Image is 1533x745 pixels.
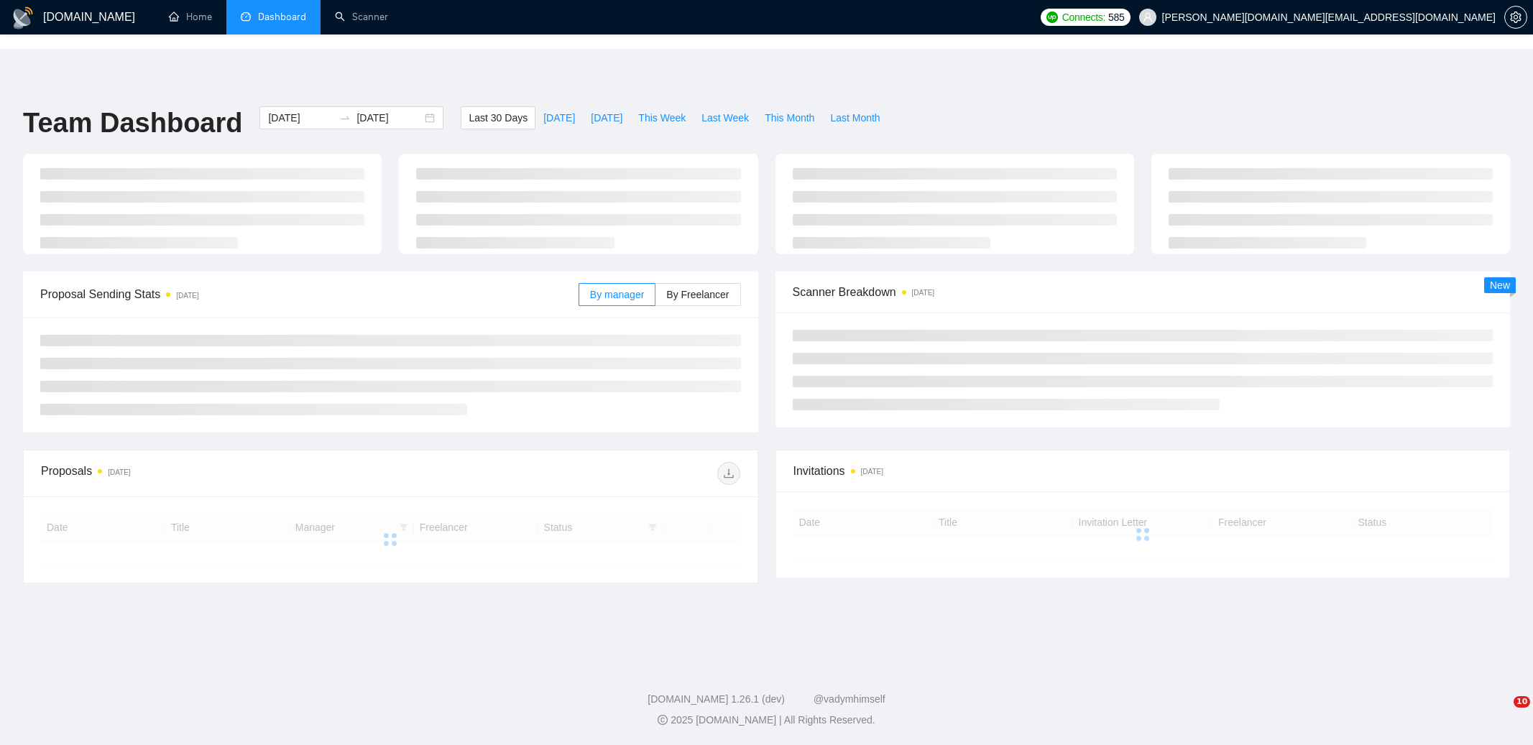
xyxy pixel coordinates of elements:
span: Proposal Sending Stats [40,285,579,303]
a: @vadymhimself [814,693,885,705]
span: By Freelancer [666,289,729,300]
button: Last Week [694,106,757,129]
span: This Week [638,110,686,126]
a: [DOMAIN_NAME] 1.26.1 (dev) [648,693,785,705]
time: [DATE] [108,468,130,476]
button: [DATE] [535,106,583,129]
span: [DATE] [543,110,575,126]
span: Last Week [701,110,749,126]
span: copyright [658,715,668,725]
h1: Team Dashboard [23,106,242,140]
span: Scanner Breakdown [793,283,1493,301]
span: New [1490,279,1510,291]
span: Last 30 Days [469,110,528,126]
time: [DATE] [912,289,934,297]
span: Last Month [830,110,880,126]
button: [DATE] [583,106,630,129]
button: Last Month [822,106,888,129]
time: [DATE] [176,292,198,300]
input: Start date [268,110,333,126]
div: Proposals [41,462,390,485]
span: By manager [590,289,644,300]
span: 10 [1514,696,1530,708]
iframe: Intercom live chat [1484,696,1519,731]
span: [DATE] [591,110,622,126]
button: Last 30 Days [461,106,535,129]
span: This Month [765,110,814,126]
time: [DATE] [861,468,883,476]
input: End date [356,110,422,126]
span: to [339,112,351,124]
span: swap-right [339,112,351,124]
span: Invitations [793,462,1493,480]
div: 2025 [DOMAIN_NAME] | All Rights Reserved. [11,713,1522,728]
button: This Week [630,106,694,129]
button: This Month [757,106,822,129]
